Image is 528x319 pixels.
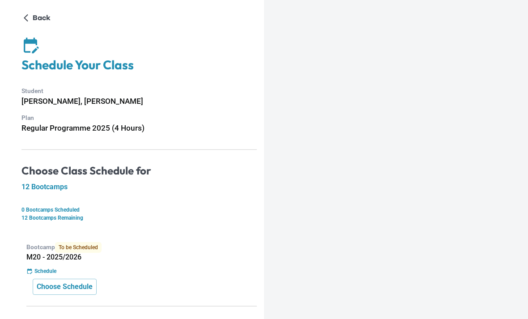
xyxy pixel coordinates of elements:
[21,11,54,25] button: Back
[33,13,51,23] p: Back
[21,122,257,134] h6: Regular Programme 2025 (4 Hours)
[21,57,257,73] h4: Schedule Your Class
[26,253,257,262] h5: M20 - 2025/2026
[33,279,97,295] button: Choose Schedule
[26,242,257,253] p: Bootcamp
[21,164,257,178] h4: Choose Class Schedule for
[55,242,102,253] span: To be Scheduled
[21,86,257,96] p: Student
[21,206,257,214] p: 0 Bootcamps Scheduled
[34,267,56,275] p: Schedule
[21,214,257,222] p: 12 Bootcamps Remaining
[21,113,257,123] p: Plan
[21,95,257,107] h6: [PERSON_NAME], [PERSON_NAME]
[37,281,93,292] p: Choose Schedule
[21,183,257,191] h5: 12 Bootcamps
